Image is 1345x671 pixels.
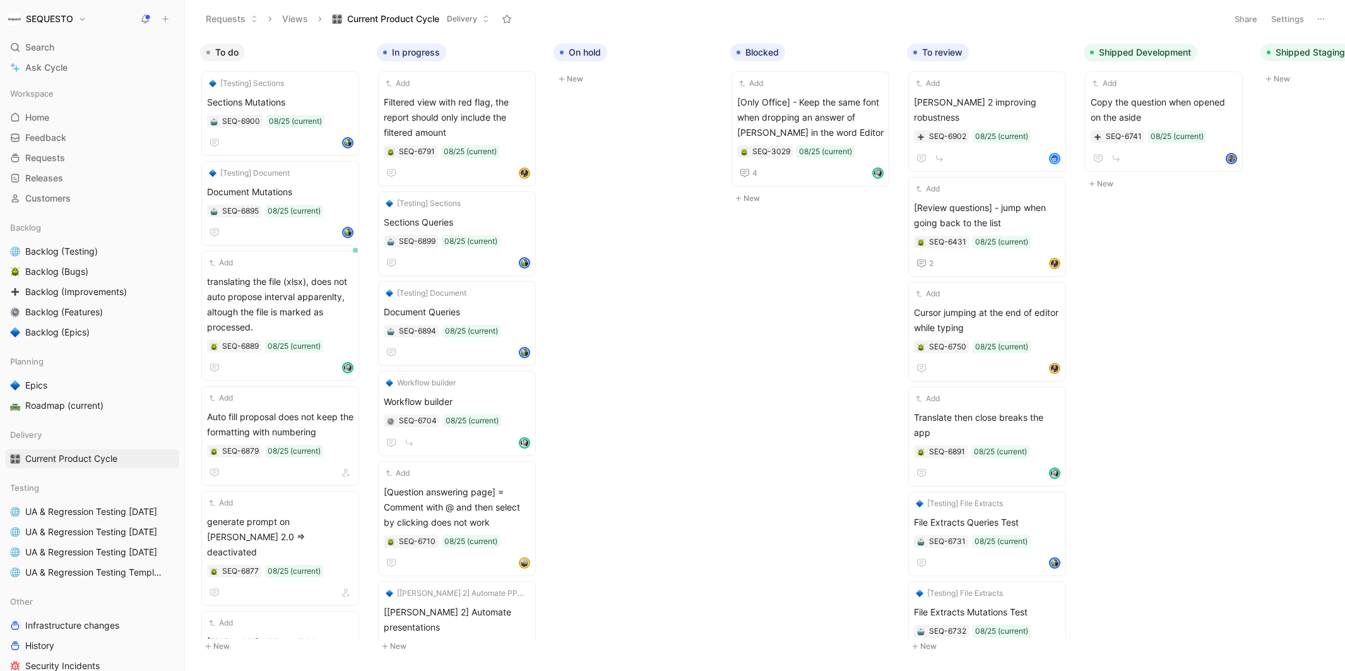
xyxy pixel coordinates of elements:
[520,438,529,447] img: avatar
[210,118,218,126] img: 🤖
[397,377,456,389] span: Workflow builder
[916,627,925,636] button: 🤖
[740,148,748,156] img: 🪲
[386,416,395,425] div: ⚙️
[387,148,394,156] img: 🪲
[745,46,779,59] span: Blocked
[907,44,969,61] button: To review
[874,169,882,178] img: avatar
[25,639,54,652] span: History
[1084,44,1197,61] button: Shipped Development
[210,447,218,456] button: 🪲
[377,639,543,654] button: New
[929,260,933,267] span: 2
[378,71,536,186] a: AddFiltered view with red flag, the report should only include the filtered amount08/25 (current)...
[916,500,923,507] img: 🔷
[399,235,435,248] div: SEQ-6899
[917,449,925,456] img: 🪲
[207,257,235,269] button: Add
[386,200,393,207] img: 🔷
[268,205,321,217] div: 08/25 (current)
[210,567,218,576] button: 🪲
[10,401,20,411] img: 🛣️
[5,352,179,371] div: Planning
[384,587,530,600] button: 🔷[[PERSON_NAME] 2] Automate PPTX presentations
[207,167,292,179] button: 🔷[Testing] Document
[5,10,90,28] button: SEQUESTOSEQUESTO
[1050,469,1059,478] img: avatar
[914,256,936,271] button: 2
[25,505,157,518] span: UA & Regression Testing [DATE]
[222,205,259,217] div: SEQ-6895
[732,71,889,186] a: Add[Only Office] - Keep the same font when dropping an answer of [PERSON_NAME] in the word Editor...
[444,535,497,548] div: 08/25 (current)
[5,108,179,127] a: Home
[387,538,394,546] img: 🪲
[386,237,395,246] button: 🤖
[445,325,498,337] div: 08/25 (current)
[207,392,235,404] button: Add
[207,274,353,335] span: translating the file (xlsx), does not auto propose interval apparenlty, altough the file is marke...
[908,387,1066,487] a: AddTranslate then close breaks the app08/25 (current)avatar
[25,152,65,164] span: Requests
[268,565,321,577] div: 08/25 (current)
[8,244,23,259] button: 🌐
[908,177,1066,277] a: Add[Review questions] - jump when going back to the list08/25 (current)2avatar
[8,565,23,580] button: 🌐
[268,340,321,353] div: 08/25 (current)
[916,342,925,351] button: 🪲
[916,132,925,141] button: ➕
[929,236,966,248] div: SEQ-6431
[1094,133,1101,141] img: ➕
[10,287,20,297] img: ➕
[399,145,435,158] div: SEQ-6791
[975,535,1028,548] div: 08/25 (current)
[210,568,218,576] img: 🪲
[220,167,290,179] span: [Testing] Document
[210,343,218,351] img: 🪲
[1050,559,1059,567] img: avatar
[200,9,264,28] button: Requests
[210,117,218,126] button: 🤖
[25,192,71,205] span: Customers
[929,130,966,143] div: SEQ-6902
[10,567,20,577] img: 🌐
[927,497,1003,510] span: [Testing] File Extracts
[5,563,179,582] a: 🌐UA & Regression Testing Template
[8,264,23,279] button: 🪲
[10,380,20,390] img: 🔷
[386,327,395,335] button: 🤖
[1106,130,1142,143] div: SEQ-6741
[5,478,179,582] div: Testing🌐UA & Regression Testing [DATE]🌐UA & Regression Testing [DATE]🌐UA & Regression Testing [DA...
[386,537,395,546] button: 🪲
[384,377,458,389] button: 🔷Workflow builder
[10,355,44,368] span: Planning
[916,589,923,597] img: 🔷
[343,363,352,372] img: avatar
[10,454,20,464] img: 🎛️
[384,215,530,230] span: Sections Queries
[25,172,63,184] span: Releases
[917,133,925,141] img: ➕
[1050,259,1059,268] img: avatar
[378,281,536,366] a: 🔷[Testing] DocumentDocument Queries08/25 (current)avatar
[384,305,530,320] span: Document Queries
[343,138,352,147] img: avatar
[5,262,179,281] a: 🪲Backlog (Bugs)
[326,9,495,28] button: 🎛️Current Product CycleDelivery
[974,445,1027,458] div: 08/25 (current)
[740,147,749,156] div: 🪲
[914,77,942,90] button: Add
[5,58,179,77] a: Ask Cycle
[907,639,1074,654] button: New
[10,307,20,317] img: ⚙️
[917,344,925,351] img: 🪲
[737,95,884,140] span: [Only Office] - Keep the same font when dropping an answer of [PERSON_NAME] in the word Editor
[384,197,463,210] button: 🔷[Testing] Sections
[908,71,1066,172] a: Add[PERSON_NAME] 2 improving robustness08/25 (current)avatar
[207,514,353,560] span: generate prompt on [PERSON_NAME] 2.0 => deactivated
